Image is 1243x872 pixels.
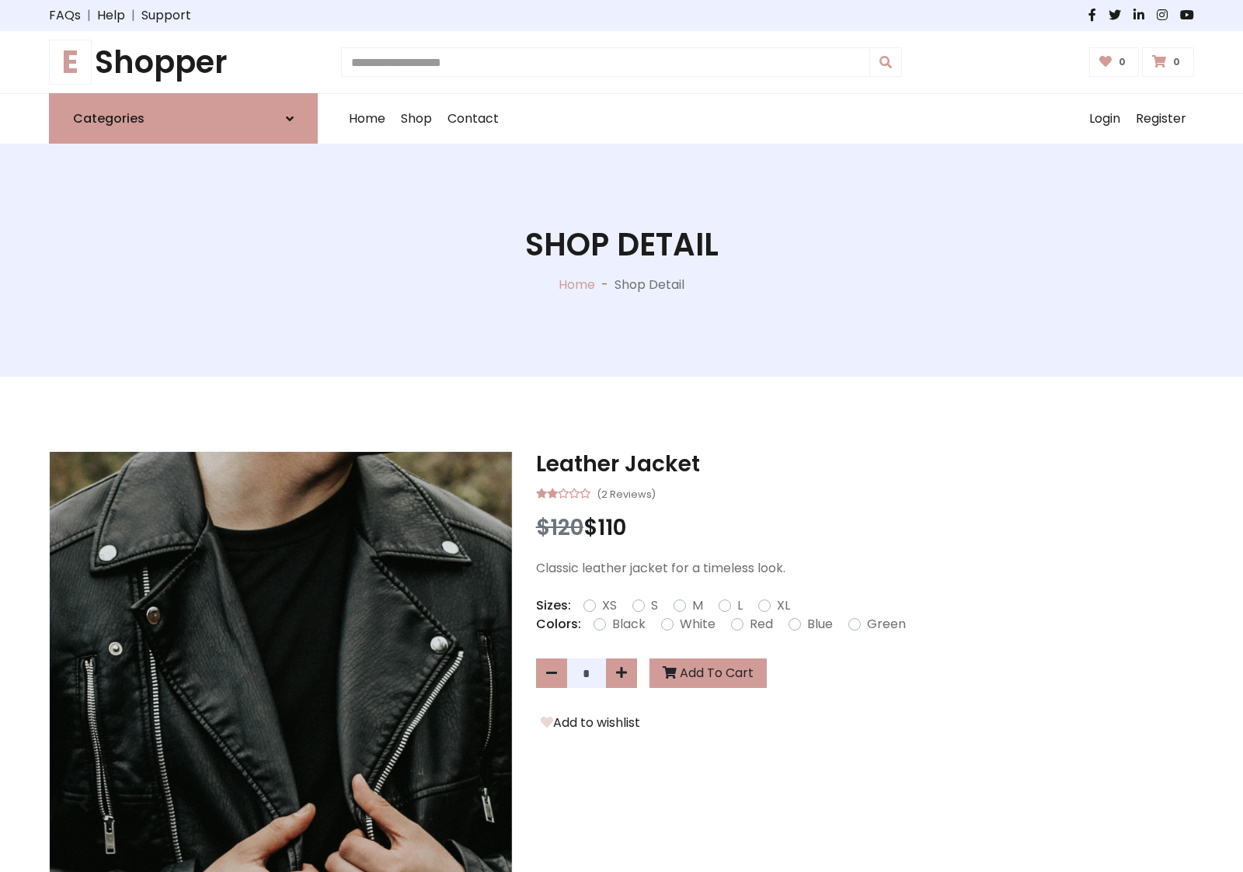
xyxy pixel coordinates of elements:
[777,596,790,615] label: XL
[595,276,615,294] p: -
[536,559,1194,578] p: Classic leather jacket for a timeless look.
[1115,55,1130,69] span: 0
[559,276,595,294] a: Home
[651,596,658,615] label: S
[615,276,684,294] p: Shop Detail
[125,6,141,25] span: |
[1169,55,1184,69] span: 0
[680,615,716,634] label: White
[536,515,1194,541] h3: $
[602,596,617,615] label: XS
[536,713,645,733] button: Add to wishlist
[141,6,191,25] a: Support
[1142,47,1194,77] a: 0
[1081,94,1128,144] a: Login
[536,451,1194,478] h3: Leather Jacket
[1089,47,1140,77] a: 0
[440,94,507,144] a: Contact
[73,111,144,126] h6: Categories
[341,94,393,144] a: Home
[649,658,767,688] button: Add To Cart
[525,226,719,263] h1: Shop Detail
[867,615,906,634] label: Green
[81,6,97,25] span: |
[612,615,646,634] label: Black
[597,484,656,502] small: (2 Reviews)
[692,596,703,615] label: M
[807,615,833,634] label: Blue
[393,94,440,144] a: Shop
[737,596,743,615] label: L
[97,6,125,25] a: Help
[49,40,92,85] span: E
[49,43,318,81] h1: Shopper
[49,6,81,25] a: FAQs
[536,512,583,543] span: $120
[49,93,318,144] a: Categories
[1128,94,1194,144] a: Register
[536,615,581,634] p: Colors:
[49,43,318,81] a: EShopper
[536,596,571,615] p: Sizes:
[597,512,626,543] span: 110
[750,615,773,634] label: Red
